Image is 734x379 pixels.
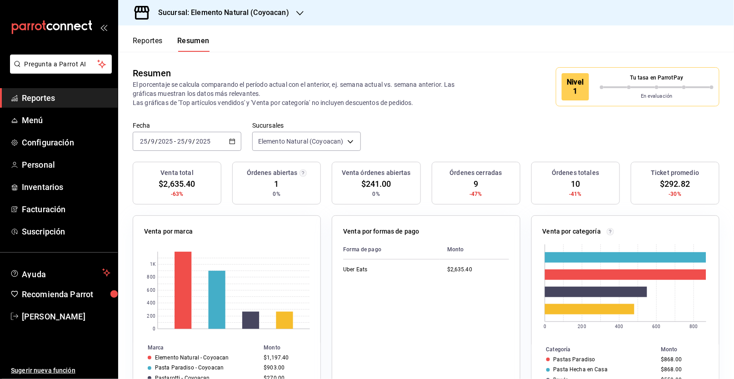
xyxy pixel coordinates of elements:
[151,7,289,18] h3: Sucursal: Elemento Natural (Coyoacan)
[177,138,185,145] input: --
[669,190,682,198] span: -30%
[195,138,211,145] input: ----
[660,178,690,190] span: $292.82
[258,137,344,146] span: Elemento Natural (Coyoacan)
[177,36,210,52] button: Resumen
[185,138,188,145] span: /
[159,178,195,190] span: $2,635.40
[342,168,411,178] h3: Venta órdenes abiertas
[571,178,580,190] span: 10
[6,66,112,75] a: Pregunta a Parrot AI
[147,288,155,293] text: 600
[22,203,110,215] span: Facturación
[544,324,546,329] text: 0
[100,24,107,31] button: open_drawer_menu
[562,73,589,100] div: Nivel 1
[22,181,110,193] span: Inventarios
[158,138,173,145] input: ----
[22,267,99,278] span: Ayuda
[25,60,98,69] span: Pregunta a Parrot AI
[554,356,595,363] div: Pastas Paradiso
[153,327,155,332] text: 0
[144,227,193,236] p: Venta por marca
[474,178,478,190] span: 9
[133,123,241,129] label: Fecha
[450,168,502,178] h3: Órdenes cerradas
[343,266,433,274] div: Uber Eats
[22,159,110,171] span: Personal
[652,324,660,329] text: 600
[171,190,184,198] span: -63%
[22,92,110,104] span: Reportes
[657,344,719,354] th: Monto
[22,136,110,149] span: Configuración
[133,343,260,353] th: Marca
[273,190,280,198] span: 0%
[532,344,658,354] th: Categoría
[578,324,586,329] text: 200
[661,366,704,373] div: $868.00
[373,190,380,198] span: 0%
[133,66,171,80] div: Resumen
[22,310,110,323] span: [PERSON_NAME]
[155,354,229,361] div: Elemento Natural - Coyoacan
[133,36,210,52] div: navigation tabs
[689,324,698,329] text: 800
[569,190,582,198] span: -41%
[343,227,419,236] p: Venta por formas de pago
[150,138,155,145] input: --
[252,123,361,129] label: Sucursales
[11,366,110,375] span: Sugerir nueva función
[133,36,163,52] button: Reportes
[188,138,193,145] input: --
[150,262,156,267] text: 1K
[155,364,224,371] div: Pasta Paradiso - Coyoacan
[275,178,279,190] span: 1
[140,138,148,145] input: --
[160,168,193,178] h3: Venta total
[552,168,599,178] h3: Órdenes totales
[661,356,704,363] div: $868.00
[264,354,306,361] div: $1,197.40
[22,288,110,300] span: Recomienda Parrot
[147,314,155,319] text: 200
[554,366,608,373] div: Pasta Hecha en Casa
[247,168,298,178] h3: Órdenes abiertas
[22,114,110,126] span: Menú
[147,301,155,306] text: 400
[155,138,158,145] span: /
[615,324,623,329] text: 400
[22,225,110,238] span: Suscripción
[174,138,176,145] span: -
[600,74,714,82] p: Tu tasa en ParrotPay
[193,138,195,145] span: /
[260,343,320,353] th: Monto
[469,190,482,198] span: -47%
[600,93,714,100] p: En evaluación
[147,275,155,280] text: 800
[447,266,509,274] div: $2,635.40
[10,55,112,74] button: Pregunta a Parrot AI
[651,168,699,178] h3: Ticket promedio
[148,138,150,145] span: /
[361,178,391,190] span: $241.00
[264,364,306,371] div: $903.00
[543,227,601,236] p: Venta por categoría
[440,240,509,259] th: Monto
[133,80,475,107] p: El porcentaje se calcula comparando el período actual con el anterior, ej. semana actual vs. sema...
[343,240,440,259] th: Forma de pago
